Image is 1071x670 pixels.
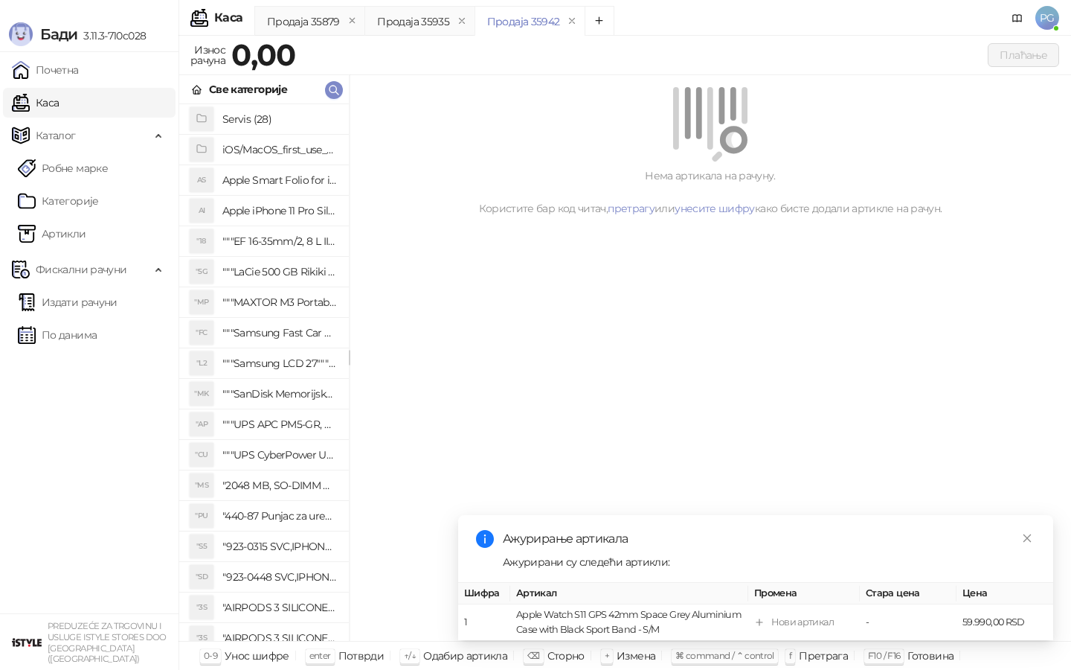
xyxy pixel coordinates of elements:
span: + [605,650,609,661]
h4: "AIRPODS 3 SILICONE CASE BLACK" [222,596,337,619]
div: Готовина [907,646,953,666]
button: Add tab [585,6,614,36]
h4: "440-87 Punjac za uredjaje sa micro USB portom 4/1, Stand." [222,504,337,528]
a: ArtikliАртикли [18,219,86,249]
a: Категорије [18,186,99,216]
div: Износ рачуна [187,40,228,70]
div: Одабир артикла [423,646,507,666]
div: Све категорије [209,81,287,98]
button: remove [562,15,582,28]
th: Промена [748,583,860,604]
span: f [789,650,791,661]
h4: """LaCie 500 GB Rikiki USB 3.0 / Ultra Compact & Resistant aluminum / USB 3.0 / 2.5""""""" [222,260,337,284]
div: Ажурирање артикала [503,530,1035,548]
div: "L2 [190,351,213,375]
th: Артикал [510,583,748,604]
div: Продаја 35879 [267,13,340,30]
div: Потврди [338,646,385,666]
a: претрагу [608,202,654,215]
th: Цена [956,583,1053,604]
span: Фискални рачуни [36,255,126,284]
div: grid [179,104,349,641]
button: Плаћање [988,43,1059,67]
div: Претрага [799,646,848,666]
a: Издати рачуни [18,287,118,317]
div: Продаја 35942 [487,13,560,30]
td: - [860,604,956,641]
h4: """UPS CyberPower UT650EG, 650VA/360W , line-int., s_uko, desktop""" [222,443,337,467]
div: Каса [214,12,242,24]
div: "SD [190,565,213,589]
td: Apple Watch S11 GPS 42mm Space Grey Aluminium Case with Black Sport Band - S/M [510,604,748,641]
h4: """Samsung Fast Car Charge Adapter, brzi auto punja_, boja crna""" [222,321,337,345]
span: close [1022,533,1032,543]
a: унесите шифру [675,202,755,215]
div: "CU [190,443,213,467]
a: По данима [18,320,97,350]
img: Logo [9,22,33,46]
div: Нема артикала на рачуну. Користите бар код читач, или како бисте додали артикле на рачун. [367,167,1053,217]
div: "18 [190,229,213,253]
th: Стара цена [860,583,956,604]
div: "S5 [190,535,213,558]
div: AI [190,199,213,223]
h4: Apple iPhone 11 Pro Silicone Case - Black [222,199,337,223]
h4: "923-0448 SVC,IPHONE,TOURQUE DRIVER KIT .65KGF- CM Šrafciger " [222,565,337,589]
span: Каталог [36,121,76,150]
h4: "923-0315 SVC,IPHONE 5/5S BATTERY REMOVAL TRAY Držač za iPhone sa kojim se otvara display [222,535,337,558]
div: Унос шифре [225,646,289,666]
span: Бади [40,25,77,43]
th: Шифра [458,583,510,604]
span: ↑/↓ [404,650,416,661]
span: PG [1035,6,1059,30]
div: AS [190,168,213,192]
span: F10 / F16 [868,650,900,661]
div: Сторно [547,646,585,666]
small: PREDUZEĆE ZA TRGOVINU I USLUGE ISTYLE STORES DOO [GEOGRAPHIC_DATA] ([GEOGRAPHIC_DATA]) [48,621,167,664]
div: Нови артикал [771,615,834,630]
div: "3S [190,596,213,619]
div: "MP [190,290,213,314]
span: enter [309,650,331,661]
a: Каса [12,88,59,118]
h4: """MAXTOR M3 Portable 2TB 2.5"""" crni eksterni hard disk HX-M201TCB/GM""" [222,290,337,314]
div: "3S [190,626,213,650]
img: 64x64-companyLogo-77b92cf4-9946-4f36-9751-bf7bb5fd2c7d.png [12,628,42,657]
h4: """SanDisk Memorijska kartica 256GB microSDXC sa SD adapterom SDSQXA1-256G-GN6MA - Extreme PLUS, ... [222,382,337,406]
span: ⌫ [527,650,539,661]
h4: Servis (28) [222,107,337,131]
div: "MK [190,382,213,406]
h4: Apple Smart Folio for iPad mini (A17 Pro) - Sage [222,168,337,192]
td: 59.990,00 RSD [956,604,1053,641]
h4: "AIRPODS 3 SILICONE CASE BLUE" [222,626,337,650]
h4: """UPS APC PM5-GR, Essential Surge Arrest,5 utic_nica""" [222,412,337,436]
span: info-circle [476,530,494,548]
td: 1 [458,604,510,641]
a: Робне марке [18,153,108,183]
div: "MS [190,473,213,497]
span: 0-9 [204,650,217,661]
h4: """EF 16-35mm/2, 8 L III USM""" [222,229,337,253]
h4: iOS/MacOS_first_use_assistance (4) [222,138,337,162]
span: ⌘ command / ⌃ control [675,650,774,661]
h4: """Samsung LCD 27"""" C27F390FHUXEN""" [222,351,337,375]
div: Ажурирани су следећи артикли: [503,554,1035,570]
a: Почетна [12,55,79,85]
span: 3.11.3-710c028 [77,29,146,42]
a: Close [1019,530,1035,546]
div: "PU [190,504,213,528]
div: Измена [617,646,655,666]
div: Продаја 35935 [377,13,449,30]
div: "FC [190,321,213,345]
strong: 0,00 [231,36,295,73]
div: "5G [190,260,213,284]
div: "AP [190,412,213,436]
button: remove [343,15,362,28]
h4: "2048 MB, SO-DIMM DDRII, 667 MHz, Napajanje 1,8 0,1 V, Latencija CL5" [222,473,337,497]
a: Документација [1006,6,1029,30]
button: remove [452,15,472,28]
